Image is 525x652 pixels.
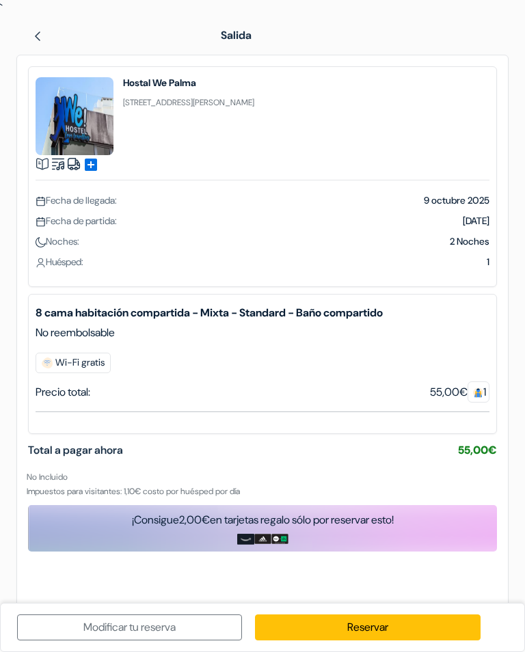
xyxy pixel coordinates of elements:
[32,31,43,42] img: left_arrow.svg
[271,534,288,545] img: uber-uber-eats-card.png
[36,235,79,247] span: Noches:
[28,443,123,457] span: Total a pagar ahora
[27,486,240,497] small: Impuestos para visitantes: 1,10€ costo por huésped por día
[221,28,252,42] span: Salida
[254,534,271,545] img: adidas-card.png
[450,235,489,247] span: 2 Noches
[36,384,90,400] div: Precio total:
[36,305,489,321] b: 8 cama habitación compartida - Mixta - Standard - Baño compartido
[67,157,81,171] img: truck.svg
[51,157,65,171] img: music.svg
[83,156,99,170] a: add_box
[36,258,46,268] img: user_icon.svg
[473,388,483,398] img: guest.svg
[468,381,489,403] span: 1
[255,614,480,640] a: Reservar
[36,256,83,268] span: Huésped:
[36,325,115,341] span: No reembolsable
[123,77,254,88] h4: Hostal We Palma
[83,157,99,173] span: add_box
[36,196,46,206] img: calendar.svg
[463,215,489,227] span: [DATE]
[237,534,254,545] img: amazon-card-no-text.png
[487,256,489,268] span: 1
[458,443,497,457] span: 55,00€
[430,384,489,400] div: 55,00€
[123,97,254,108] small: [STREET_ADDRESS][PERSON_NAME]
[36,237,46,247] img: moon.svg
[36,353,111,373] span: Wi-Fi gratis
[17,614,242,640] a: Modificar tu reserva
[28,512,497,528] div: ¡Consigue en tarjetas regalo sólo por reservar esto!
[36,215,117,227] span: Fecha de partida:
[36,157,49,171] img: book.svg
[179,513,210,527] span: 2,00€
[36,217,46,227] img: calendar.svg
[42,357,53,368] img: free_wifi.svg
[27,472,68,483] small: No Incluido
[424,194,489,206] span: 9 octubre 2025
[36,194,117,206] span: Fecha de llegada:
